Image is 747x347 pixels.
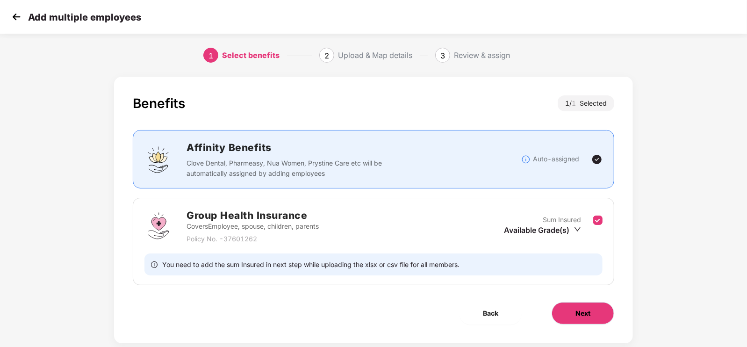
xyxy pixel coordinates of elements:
span: You need to add the sum Insured in next step while uploading the xlsx or csv file for all members. [162,260,460,269]
h2: Affinity Benefits [187,140,521,155]
div: Select benefits [222,48,280,63]
p: Policy No. - 37601262 [187,234,319,244]
span: info-circle [151,260,158,269]
img: svg+xml;base64,PHN2ZyBpZD0iR3JvdXBfSGVhbHRoX0luc3VyYW5jZSIgZGF0YS1uYW1lPSJHcm91cCBIZWFsdGggSW5zdX... [144,212,172,240]
p: Add multiple employees [28,12,141,23]
p: Clove Dental, Pharmeasy, Nua Women, Prystine Care etc will be automatically assigned by adding em... [187,158,387,179]
span: 1 [572,99,580,107]
div: Upload & Map details [338,48,412,63]
img: svg+xml;base64,PHN2ZyB4bWxucz0iaHR0cDovL3d3dy53My5vcmcvMjAwMC9zdmciIHdpZHRoPSIzMCIgaGVpZ2h0PSIzMC... [9,10,23,24]
h2: Group Health Insurance [187,208,319,223]
img: svg+xml;base64,PHN2ZyBpZD0iVGljay0yNHgyNCIgeG1sbnM9Imh0dHA6Ly93d3cudzMub3JnLzIwMDAvc3ZnIiB3aWR0aD... [591,154,603,165]
img: svg+xml;base64,PHN2ZyBpZD0iQWZmaW5pdHlfQmVuZWZpdHMiIGRhdGEtbmFtZT0iQWZmaW5pdHkgQmVuZWZpdHMiIHhtbG... [144,145,172,173]
div: Review & assign [454,48,510,63]
img: svg+xml;base64,PHN2ZyBpZD0iSW5mb18tXzMyeDMyIiBkYXRhLW5hbWU9IkluZm8gLSAzMngzMiIgeG1sbnM9Imh0dHA6Ly... [521,155,531,164]
span: 3 [440,51,445,60]
p: Covers Employee, spouse, children, parents [187,221,319,231]
span: Back [483,308,498,318]
div: Available Grade(s) [504,225,581,235]
span: 1 [208,51,213,60]
span: Next [575,308,590,318]
p: Auto-assigned [533,154,579,164]
span: down [574,226,581,233]
p: Sum Insured [543,215,581,225]
span: 2 [324,51,329,60]
button: Next [552,302,614,325]
div: Benefits [133,95,185,111]
div: 1 / Selected [558,95,614,111]
button: Back [460,302,522,325]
